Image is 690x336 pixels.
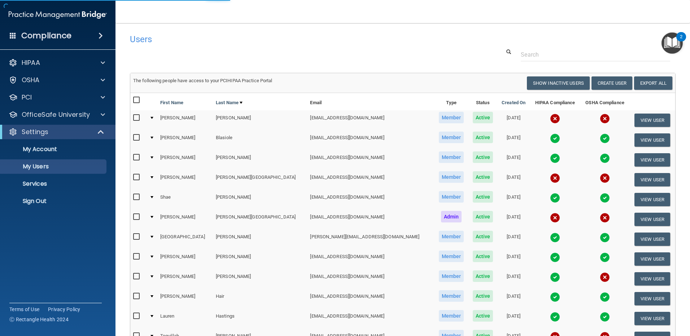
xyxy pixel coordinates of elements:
td: [EMAIL_ADDRESS][DOMAIN_NAME] [307,170,434,190]
button: View User [634,153,670,167]
td: [DATE] [497,289,530,309]
a: Settings [9,128,105,136]
td: [DATE] [497,309,530,328]
span: Active [473,310,493,322]
td: [GEOGRAPHIC_DATA] [157,229,213,249]
button: View User [634,252,670,266]
th: OSHA Compliance [580,93,629,110]
span: Member [439,132,464,143]
th: Type [434,93,468,110]
span: Admin [441,211,462,222]
a: First Name [160,98,183,107]
span: Active [473,132,493,143]
button: View User [634,193,670,206]
td: Hastings [213,309,307,328]
img: cross.ca9f0e7f.svg [550,173,560,183]
td: [EMAIL_ADDRESS][DOMAIN_NAME] [307,209,434,229]
td: [PERSON_NAME][GEOGRAPHIC_DATA] [213,170,307,190]
span: Member [439,270,464,282]
button: View User [634,312,670,325]
button: View User [634,213,670,226]
a: PCI [9,93,105,102]
div: 2 [680,37,682,46]
img: cross.ca9f0e7f.svg [600,114,610,124]
td: [PERSON_NAME] [213,269,307,289]
img: tick.e7d51cea.svg [600,252,610,262]
td: [EMAIL_ADDRESS][DOMAIN_NAME] [307,110,434,130]
td: [PERSON_NAME][GEOGRAPHIC_DATA] [213,209,307,229]
th: Email [307,93,434,110]
a: Created On [502,98,525,107]
td: [EMAIL_ADDRESS][DOMAIN_NAME] [307,130,434,150]
button: View User [634,292,670,305]
td: [DATE] [497,229,530,249]
p: Sign Out [5,198,103,205]
img: tick.e7d51cea.svg [600,193,610,203]
span: Member [439,310,464,322]
td: [PERSON_NAME] [213,229,307,249]
td: [PERSON_NAME] [157,289,213,309]
span: Active [473,171,493,183]
img: tick.e7d51cea.svg [600,233,610,243]
p: OSHA [22,76,40,84]
a: HIPAA [9,58,105,67]
span: Active [473,290,493,302]
p: Services [5,180,103,187]
td: [DATE] [497,110,530,130]
button: View User [634,133,670,147]
img: tick.e7d51cea.svg [550,312,560,322]
td: [PERSON_NAME] [157,110,213,130]
h4: Users [130,35,444,44]
button: View User [634,173,670,186]
td: [PERSON_NAME] [213,249,307,269]
a: Export All [634,76,672,90]
td: [PERSON_NAME] [157,249,213,269]
td: [DATE] [497,269,530,289]
td: Hair [213,289,307,309]
td: Lauren [157,309,213,328]
td: [PERSON_NAME] [213,110,307,130]
span: Active [473,270,493,282]
span: Active [473,151,493,163]
img: tick.e7d51cea.svg [600,133,610,143]
span: Member [439,251,464,262]
td: [PERSON_NAME] [213,190,307,209]
img: cross.ca9f0e7f.svg [600,213,610,223]
img: cross.ca9f0e7f.svg [600,272,610,282]
span: Member [439,290,464,302]
td: [DATE] [497,150,530,170]
td: [EMAIL_ADDRESS][DOMAIN_NAME] [307,249,434,269]
span: Member [439,171,464,183]
p: HIPAA [22,58,40,67]
td: [PERSON_NAME] [157,130,213,150]
p: PCI [22,93,32,102]
td: [PERSON_NAME][EMAIL_ADDRESS][DOMAIN_NAME] [307,229,434,249]
span: The following people have access to your PCIHIPAA Practice Portal [133,78,272,83]
img: tick.e7d51cea.svg [600,153,610,163]
td: Shae [157,190,213,209]
button: View User [634,272,670,286]
button: View User [634,114,670,127]
img: PMB logo [9,8,107,22]
img: tick.e7d51cea.svg [550,193,560,203]
img: tick.e7d51cea.svg [550,252,560,262]
td: [EMAIL_ADDRESS][DOMAIN_NAME] [307,150,434,170]
span: Active [473,191,493,203]
td: [DATE] [497,249,530,269]
img: tick.e7d51cea.svg [600,292,610,302]
img: tick.e7d51cea.svg [550,292,560,302]
input: Search [521,48,670,61]
img: cross.ca9f0e7f.svg [600,173,610,183]
img: tick.e7d51cea.svg [550,233,560,243]
a: Privacy Policy [48,306,80,313]
td: [PERSON_NAME] [157,269,213,289]
span: Member [439,112,464,123]
span: Active [473,112,493,123]
td: [DATE] [497,130,530,150]
img: tick.e7d51cea.svg [550,153,560,163]
img: cross.ca9f0e7f.svg [550,114,560,124]
button: Open Resource Center, 2 new notifications [661,32,683,54]
td: [DATE] [497,170,530,190]
p: My Account [5,146,103,153]
span: Member [439,151,464,163]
